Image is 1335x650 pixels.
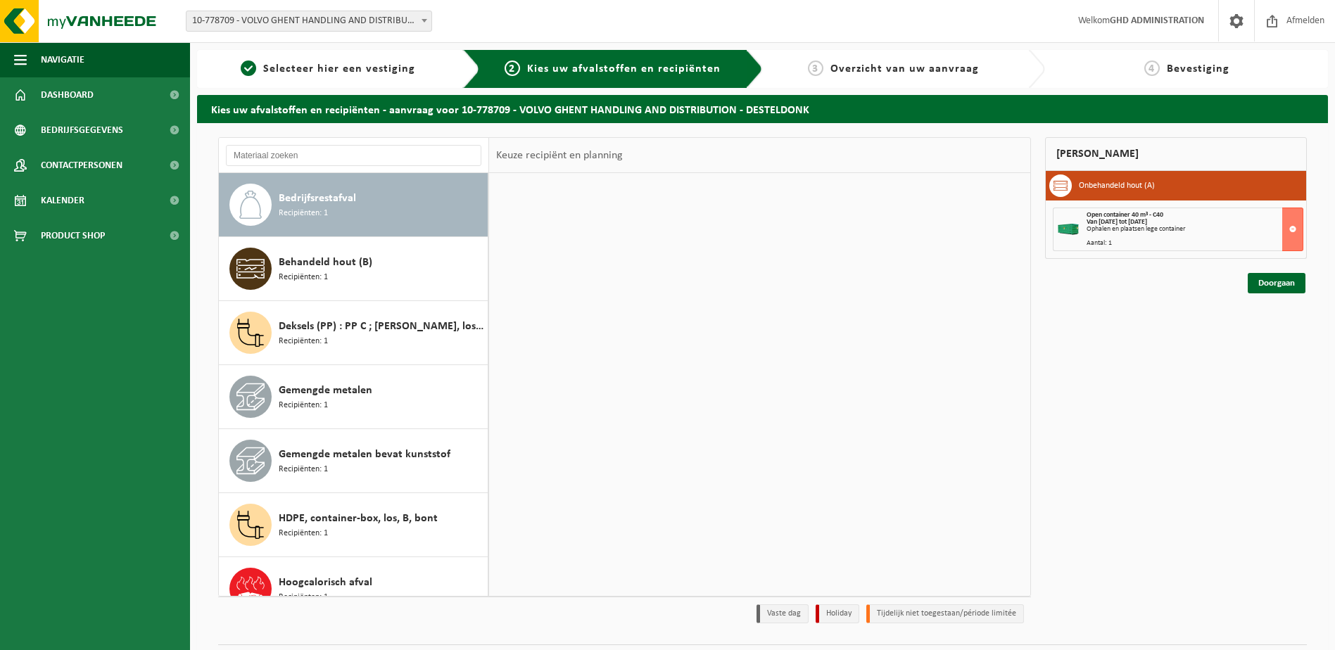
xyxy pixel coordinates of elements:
[226,145,481,166] input: Materiaal zoeken
[808,60,823,76] span: 3
[197,95,1328,122] h2: Kies uw afvalstoffen en recipiënten - aanvraag voor 10-778709 - VOLVO GHENT HANDLING AND DISTRIBU...
[279,591,328,604] span: Recipiënten: 1
[489,138,630,173] div: Keuze recipiënt en planning
[1144,60,1160,76] span: 4
[204,60,452,77] a: 1Selecteer hier een vestiging
[219,365,488,429] button: Gemengde metalen Recipiënten: 1
[279,446,450,463] span: Gemengde metalen bevat kunststof
[279,190,356,207] span: Bedrijfsrestafval
[279,335,328,348] span: Recipiënten: 1
[219,301,488,365] button: Deksels (PP) : PP C ; [PERSON_NAME], los ; B (1-5); bont Recipiënten: 1
[1167,63,1229,75] span: Bevestiging
[527,63,721,75] span: Kies uw afvalstoffen en recipiënten
[505,60,520,76] span: 2
[866,604,1024,623] li: Tijdelijk niet toegestaan/période limitée
[186,11,432,32] span: 10-778709 - VOLVO GHENT HANDLING AND DISTRIBUTION - DESTELDONK
[41,148,122,183] span: Contactpersonen
[1087,211,1163,219] span: Open container 40 m³ - C40
[219,237,488,301] button: Behandeld hout (B) Recipiënten: 1
[279,574,372,591] span: Hoogcalorisch afval
[279,527,328,540] span: Recipiënten: 1
[219,557,488,621] button: Hoogcalorisch afval Recipiënten: 1
[241,60,256,76] span: 1
[279,463,328,476] span: Recipiënten: 1
[279,318,484,335] span: Deksels (PP) : PP C ; [PERSON_NAME], los ; B (1-5); bont
[279,271,328,284] span: Recipiënten: 1
[816,604,859,623] li: Holiday
[1045,137,1307,171] div: [PERSON_NAME]
[219,493,488,557] button: HDPE, container-box, los, B, bont Recipiënten: 1
[219,173,488,237] button: Bedrijfsrestafval Recipiënten: 1
[1087,218,1147,226] strong: Van [DATE] tot [DATE]
[279,399,328,412] span: Recipiënten: 1
[279,254,372,271] span: Behandeld hout (B)
[186,11,431,31] span: 10-778709 - VOLVO GHENT HANDLING AND DISTRIBUTION - DESTELDONK
[219,429,488,493] button: Gemengde metalen bevat kunststof Recipiënten: 1
[41,218,105,253] span: Product Shop
[1248,273,1305,293] a: Doorgaan
[41,183,84,218] span: Kalender
[757,604,809,623] li: Vaste dag
[41,77,94,113] span: Dashboard
[279,382,372,399] span: Gemengde metalen
[279,510,438,527] span: HDPE, container-box, los, B, bont
[1079,174,1155,197] h3: Onbehandeld hout (A)
[1087,226,1303,233] div: Ophalen en plaatsen lege container
[41,42,84,77] span: Navigatie
[1110,15,1204,26] strong: GHD ADMINISTRATION
[41,113,123,148] span: Bedrijfsgegevens
[830,63,979,75] span: Overzicht van uw aanvraag
[1087,240,1303,247] div: Aantal: 1
[263,63,415,75] span: Selecteer hier een vestiging
[279,207,328,220] span: Recipiënten: 1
